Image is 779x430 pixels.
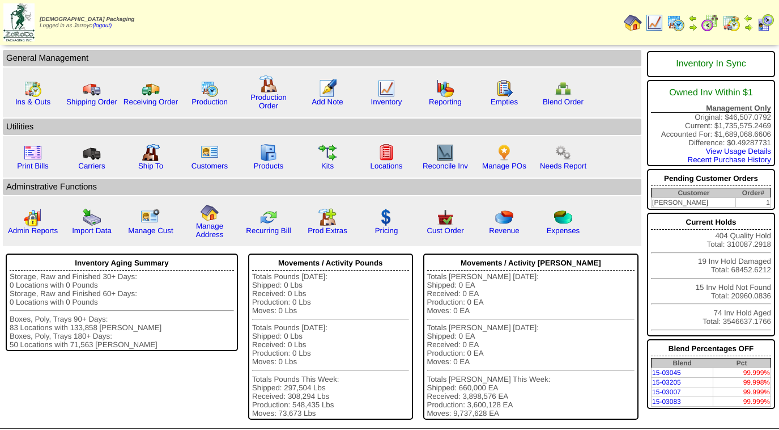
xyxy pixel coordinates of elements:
a: Pricing [375,226,398,235]
div: Management Only [651,104,771,113]
a: 15-03007 [652,388,681,396]
a: Needs Report [540,162,586,170]
a: Recent Purchase History [688,155,771,164]
img: invoice2.gif [24,144,42,162]
img: prodextras.gif [318,208,337,226]
th: Blend [652,359,713,368]
img: line_graph.gif [645,14,663,32]
div: Totals [PERSON_NAME] [DATE]: Shipped: 0 EA Received: 0 EA Production: 0 EA Moves: 0 EA Totals [PE... [427,272,635,418]
img: calendarcustomer.gif [756,14,774,32]
td: 99.999% [713,397,771,407]
a: View Usage Details [706,147,771,155]
a: 15-03205 [652,378,681,386]
a: Recurring Bill [246,226,291,235]
img: truck.gif [83,79,101,98]
img: calendarblend.gif [701,14,719,32]
img: customers.gif [201,144,219,162]
img: po.png [495,144,513,162]
img: dollar.gif [377,208,395,226]
a: Shipping Order [66,98,117,106]
img: arrowright.gif [744,23,753,32]
img: truck3.gif [83,144,101,162]
a: Products [254,162,284,170]
td: 1 [736,198,771,208]
img: pie_chart2.png [554,208,572,226]
td: Adminstrative Functions [3,179,641,195]
img: cabinet.gif [259,144,278,162]
img: line_graph.gif [377,79,395,98]
a: (logout) [92,23,112,29]
img: network.png [554,79,572,98]
div: Current Holds [651,215,771,230]
img: workflow.png [554,144,572,162]
img: calendarprod.gif [201,79,219,98]
a: 15-03083 [652,398,681,406]
a: 15-03045 [652,369,681,377]
a: Manage Cust [128,226,173,235]
img: calendarinout.gif [24,79,42,98]
a: Receiving Order [124,98,178,106]
img: arrowright.gif [688,23,697,32]
img: locations.gif [377,144,395,162]
img: arrowleft.gif [744,14,753,23]
a: Revenue [489,226,519,235]
a: Print Bills [17,162,49,170]
a: Kits [321,162,334,170]
div: Inventory In Sync [651,53,771,75]
img: line_graph2.gif [436,144,454,162]
div: Totals Pounds [DATE]: Shipped: 0 Lbs Received: 0 Lbs Production: 0 Lbs Moves: 0 Lbs Totals Pounds... [252,272,409,418]
img: calendarinout.gif [722,14,740,32]
div: Pending Customer Orders [651,171,771,186]
img: arrowleft.gif [688,14,697,23]
div: Movements / Activity Pounds [252,256,409,271]
a: Import Data [72,226,112,235]
img: home.gif [201,204,219,222]
img: reconcile.gif [259,208,278,226]
img: factory.gif [259,75,278,93]
a: Locations [370,162,402,170]
td: Utilities [3,119,641,135]
div: Storage, Raw and Finished 30+ Days: 0 Locations with 0 Pounds Storage, Raw and Finished 60+ Days:... [10,272,234,349]
a: Carriers [78,162,105,170]
th: Pct [713,359,771,368]
a: Add Note [312,98,343,106]
img: graph2.png [24,208,42,226]
img: truck2.gif [142,79,160,98]
img: workflow.gif [318,144,337,162]
span: [DEMOGRAPHIC_DATA] Packaging [40,16,134,23]
td: 99.999% [713,387,771,397]
img: import.gif [83,208,101,226]
a: Blend Order [543,98,584,106]
img: calendarprod.gif [667,14,685,32]
div: Original: $46,507.0792 Current: $1,735,575.2469 Accounted For: $1,689,068.6606 Difference: $0.492... [647,80,775,166]
img: orders.gif [318,79,337,98]
img: workorder.gif [495,79,513,98]
img: pie_chart.png [495,208,513,226]
a: Expenses [547,226,580,235]
a: Ins & Outs [15,98,50,106]
td: General Management [3,50,641,66]
a: Inventory [371,98,402,106]
td: [PERSON_NAME] [652,198,736,208]
a: Customers [191,162,228,170]
a: Empties [491,98,518,106]
div: Blend Percentages OFF [651,342,771,356]
a: Cust Order [427,226,463,235]
a: Manage Address [196,222,224,239]
a: Admin Reports [8,226,58,235]
img: graph.gif [436,79,454,98]
th: Order# [736,188,771,198]
a: Reconcile Inv [423,162,468,170]
img: zoroco-logo-small.webp [3,3,35,41]
img: factory2.gif [142,144,160,162]
a: Production [191,98,228,106]
img: cust_order.png [436,208,454,226]
img: home.gif [624,14,642,32]
div: Owned Inv Within $1 [651,82,771,104]
span: Logged in as Jarroyo [40,16,134,29]
a: Ship To [138,162,163,170]
img: managecust.png [141,208,161,226]
a: Prod Extras [308,226,347,235]
td: 99.999% [713,368,771,378]
div: Inventory Aging Summary [10,256,234,271]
